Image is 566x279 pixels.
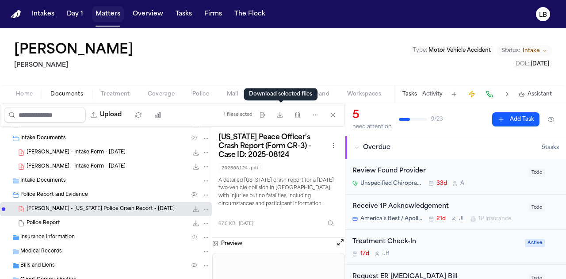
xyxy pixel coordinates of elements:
[11,10,21,19] a: Home
[460,180,464,187] span: A
[92,6,124,22] button: Matters
[352,202,524,212] div: Receive 1P Acknowledgement
[345,230,566,265] div: Open task: Treatment Check-In
[352,108,392,122] div: 5
[101,91,130,98] span: Treatment
[129,6,167,22] button: Overview
[360,215,423,222] span: America's Best / Apollo MGA
[191,192,197,197] span: ( 2 )
[516,61,529,67] span: DOL :
[345,195,566,230] div: Open task: Receive 1P Acknowledgement
[436,180,447,187] span: 33d
[436,215,446,222] span: 21d
[192,235,197,240] span: ( 1 )
[20,135,66,142] span: Intake Documents
[221,240,242,247] h3: Preview
[14,42,134,58] button: Edit matter name
[306,91,329,98] span: Demand
[218,221,235,227] span: 97.6 KB
[227,91,238,98] span: Mail
[548,202,559,212] button: Snooze task
[413,48,427,53] span: Type :
[86,107,127,123] button: Upload
[191,219,200,228] button: Download Police Report
[352,237,520,247] div: Treatment Check-In
[543,112,559,126] button: Hide completed tasks (⌘⇧H)
[191,136,197,141] span: ( 2 )
[191,148,200,157] button: Download D. Jackson - Intake Form - 7.3.25
[528,91,552,98] span: Assistant
[20,191,88,199] span: Police Report and Evidence
[336,238,345,247] button: Open preview
[14,60,137,71] h2: [PERSON_NAME]
[231,6,269,22] button: The Flock
[244,88,317,100] div: Download selected files
[224,112,252,118] div: 1 file selected
[459,215,465,222] span: J L
[11,10,21,19] img: Finch Logo
[513,60,552,69] button: Edit DOL: 2025-06-22
[466,88,478,100] button: Create Immediate Task
[218,133,328,160] h3: [US_STATE] Peace Officer's Crash Report (Form CR-3) – Case ID: 2025-08124
[20,248,62,256] span: Medical Records
[201,6,226,22] a: Firms
[501,47,520,54] span: Status:
[323,215,339,231] button: Inspect
[548,237,559,248] button: Snooze task
[4,107,86,123] input: Search files
[192,91,209,98] span: Police
[352,166,524,176] div: Review Found Provider
[28,6,58,22] button: Intakes
[336,238,345,249] button: Open preview
[172,6,195,22] button: Tasks
[347,91,381,98] span: Workspaces
[148,91,175,98] span: Coverage
[542,144,559,151] span: 5 task s
[483,88,496,100] button: Make a Call
[27,163,126,171] span: [PERSON_NAME] - Intake Form - [DATE]
[20,177,66,185] span: Intake Documents
[525,239,545,247] span: Active
[218,163,263,173] code: 202508124.pdf
[27,149,126,157] span: [PERSON_NAME] - Intake Form - [DATE]
[402,91,417,98] button: Tasks
[531,61,549,67] span: [DATE]
[497,46,552,56] button: Change status from Intake
[448,88,460,100] button: Add Task
[519,91,552,98] button: Assistant
[14,42,134,58] h1: [PERSON_NAME]
[529,203,545,212] span: Todo
[218,177,339,209] p: A detailed [US_STATE] crash report for a [DATE] two-vehicle collision in [GEOGRAPHIC_DATA] with i...
[523,47,539,54] span: Intake
[352,123,392,130] div: need attention
[345,159,566,195] div: Open task: Review Found Provider
[492,112,539,126] button: Add Task
[20,234,75,241] span: Insurance Information
[191,162,200,171] button: Download D. Jackson - Intake Form - 7.3.25
[16,91,33,98] span: Home
[478,215,511,222] span: 1P Insurance
[20,262,55,270] span: Bills and Liens
[63,6,87,22] button: Day 1
[50,91,83,98] span: Documents
[239,221,253,227] span: [DATE]
[345,136,566,159] button: Overdue5tasks
[27,206,175,213] span: [PERSON_NAME] - [US_STATE] Police Crash Report - [DATE]
[548,166,559,177] button: Snooze task
[363,143,390,152] span: Overdue
[191,263,197,268] span: ( 2 )
[428,48,491,53] span: Motor Vehicle Accident
[27,220,60,227] span: Police Report
[529,168,545,177] span: Todo
[360,180,423,187] span: Unspecified Chiropractor
[360,250,369,257] span: 17d
[382,250,390,257] span: J B
[431,116,443,123] span: 9 / 23
[410,46,493,55] button: Edit Type: Motor Vehicle Accident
